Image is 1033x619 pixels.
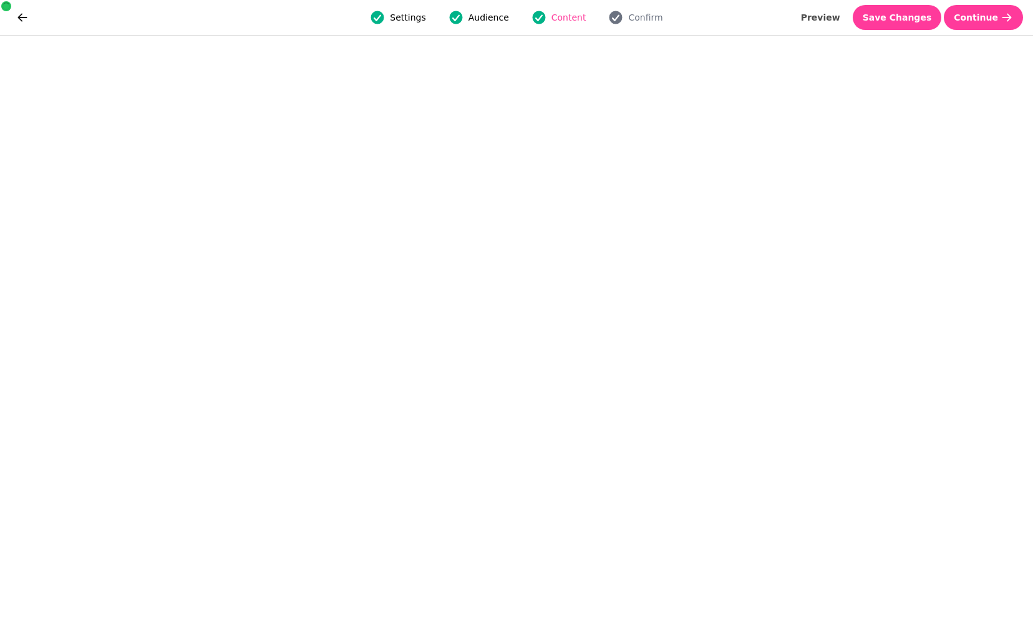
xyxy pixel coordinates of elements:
span: Audience [468,11,509,24]
button: go back [10,5,35,30]
span: Confirm [628,11,662,24]
span: Content [551,11,586,24]
span: Save Changes [863,13,932,22]
button: Save Changes [853,5,942,30]
button: Continue [944,5,1023,30]
span: Continue [954,13,998,22]
span: Settings [390,11,425,24]
button: Preview [791,5,850,30]
span: Preview [801,13,840,22]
